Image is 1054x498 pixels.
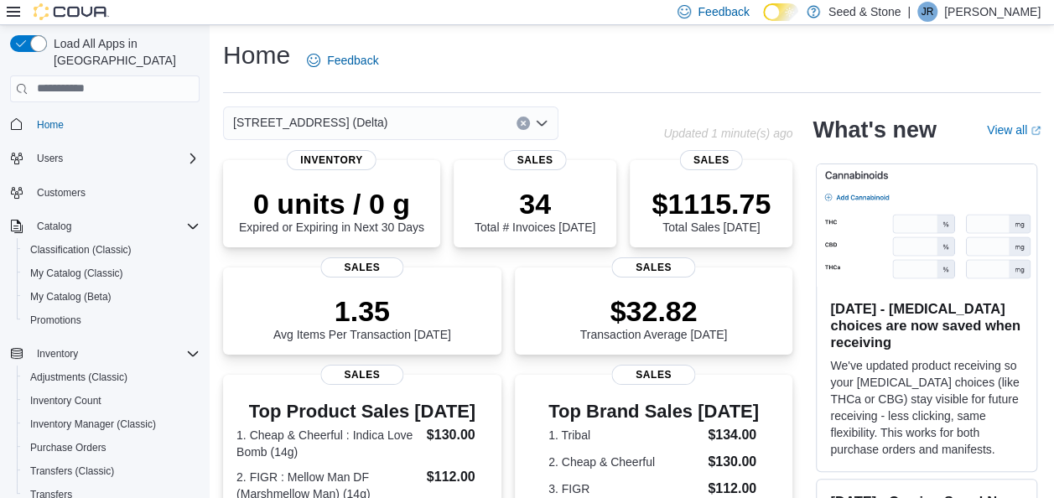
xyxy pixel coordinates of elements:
span: Inventory Manager (Classic) [30,418,156,431]
span: Sales [504,150,567,170]
span: My Catalog (Beta) [30,290,112,303]
span: Home [37,118,64,132]
button: Open list of options [535,117,548,130]
button: My Catalog (Beta) [17,285,206,309]
span: My Catalog (Classic) [23,263,200,283]
span: Sales [612,257,695,278]
a: Feedback [300,44,385,77]
p: We've updated product receiving so your [MEDICAL_DATA] choices (like THCa or CBG) stay visible fo... [830,357,1023,458]
img: Cova [34,3,109,20]
span: Customers [37,186,86,200]
div: Jimmie Rao [917,2,937,22]
button: Catalog [3,215,206,238]
p: 34 [475,187,595,220]
span: Promotions [30,314,81,327]
a: Inventory Manager (Classic) [23,414,163,434]
button: Inventory [3,342,206,366]
p: 0 units / 0 g [239,187,424,220]
p: [PERSON_NAME] [944,2,1041,22]
span: [STREET_ADDRESS] (Delta) [233,112,387,132]
p: Seed & Stone [828,2,901,22]
span: Users [37,152,63,165]
span: Purchase Orders [23,438,200,458]
span: Inventory [37,347,78,361]
a: Adjustments (Classic) [23,367,134,387]
h2: What's new [813,117,936,143]
a: Classification (Classic) [23,240,138,260]
h3: [DATE] - [MEDICAL_DATA] choices are now saved when receiving [830,300,1023,350]
a: Home [30,115,70,135]
dt: 2. Cheap & Cheerful [548,454,701,470]
span: Inventory Manager (Classic) [23,414,200,434]
span: Catalog [30,216,200,236]
input: Dark Mode [763,3,798,21]
h3: Top Product Sales [DATE] [236,402,488,422]
span: Catalog [37,220,71,233]
button: Promotions [17,309,206,332]
p: Updated 1 minute(s) ago [663,127,792,140]
span: Load All Apps in [GEOGRAPHIC_DATA] [47,35,200,69]
button: Inventory Count [17,389,206,412]
span: Customers [30,182,200,203]
span: Inventory Count [30,394,101,407]
button: Users [30,148,70,169]
span: My Catalog (Beta) [23,287,200,307]
h1: Home [223,39,290,72]
a: Transfers (Classic) [23,461,121,481]
div: Transaction Average [DATE] [580,294,728,341]
dd: $130.00 [427,425,488,445]
button: Customers [3,180,206,205]
svg: External link [1031,126,1041,136]
span: Inventory [30,344,200,364]
h3: Top Brand Sales [DATE] [548,402,759,422]
span: Sales [612,365,695,385]
span: Promotions [23,310,200,330]
span: Transfers (Classic) [23,461,200,481]
p: 1.35 [273,294,451,328]
p: | [907,2,911,22]
a: Purchase Orders [23,438,113,458]
button: Users [3,147,206,170]
span: JR [922,2,934,22]
button: Purchase Orders [17,436,206,459]
span: Feedback [698,3,749,20]
span: Classification (Classic) [30,243,132,257]
button: Inventory [30,344,85,364]
button: Transfers (Classic) [17,459,206,483]
span: Home [30,114,200,135]
a: My Catalog (Beta) [23,287,118,307]
a: Promotions [23,310,88,330]
span: Sales [680,150,743,170]
span: Users [30,148,200,169]
p: $32.82 [580,294,728,328]
a: Inventory Count [23,391,108,411]
button: Home [3,112,206,137]
span: Classification (Classic) [23,240,200,260]
a: View allExternal link [987,123,1041,137]
span: Sales [320,365,403,385]
button: Inventory Manager (Classic) [17,412,206,436]
div: Total # Invoices [DATE] [475,187,595,234]
span: Transfers (Classic) [30,464,114,478]
span: Feedback [327,52,378,69]
button: Adjustments (Classic) [17,366,206,389]
div: Expired or Expiring in Next 30 Days [239,187,424,234]
dd: $112.00 [427,467,488,487]
dd: $130.00 [708,452,759,472]
button: Catalog [30,216,78,236]
dt: 3. FIGR [548,480,701,497]
button: Classification (Classic) [17,238,206,262]
div: Total Sales [DATE] [652,187,771,234]
span: Inventory Count [23,391,200,411]
span: Purchase Orders [30,441,106,454]
span: Adjustments (Classic) [30,371,127,384]
button: My Catalog (Classic) [17,262,206,285]
a: Customers [30,183,92,203]
dd: $134.00 [708,425,759,445]
dt: 1. Tribal [548,427,701,444]
span: Dark Mode [763,21,764,22]
span: My Catalog (Classic) [30,267,123,280]
button: Clear input [517,117,530,130]
span: Adjustments (Classic) [23,367,200,387]
span: Inventory [287,150,376,170]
